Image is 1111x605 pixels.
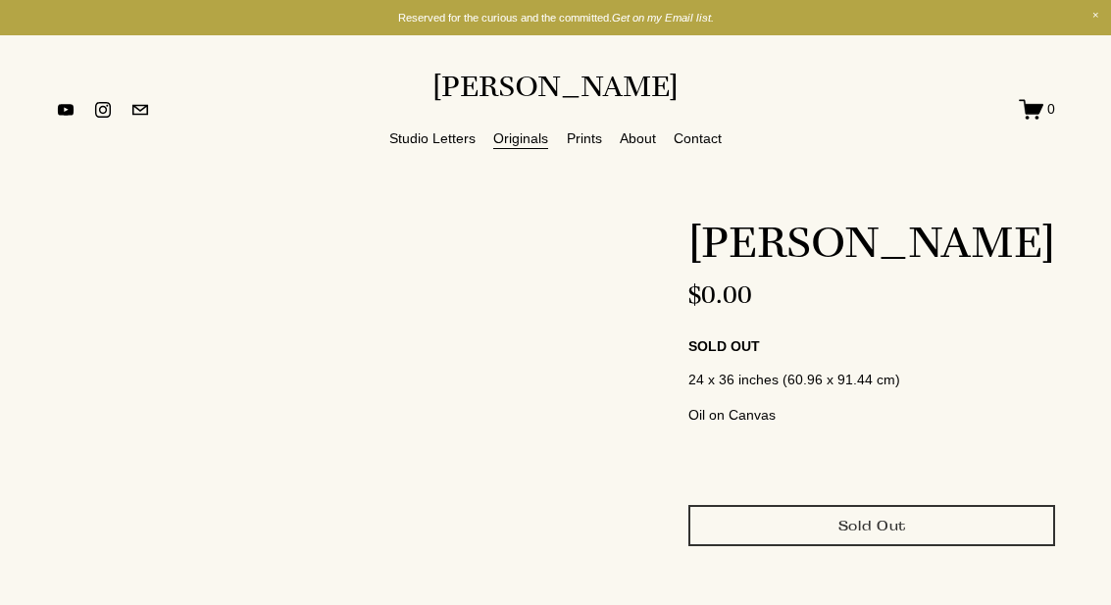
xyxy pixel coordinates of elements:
[130,100,150,120] a: jennifermariekeller@gmail.com
[389,126,476,151] a: Studio Letters
[688,279,1055,310] div: $0.00
[432,68,679,104] a: [PERSON_NAME]
[674,126,722,151] a: Contact
[688,337,760,356] span: sold out
[493,126,548,151] a: Originals
[688,404,1055,426] p: Oil on Canvas
[688,369,1055,390] p: 24 x 36 inches (60.96 x 91.44 cm)
[56,100,76,120] a: YouTube
[93,100,113,120] a: instagram-unauth
[567,126,602,151] a: Prints
[1047,100,1055,118] span: 0
[620,126,656,151] a: About
[1019,97,1056,122] a: 0 items in cart
[688,216,1055,269] h1: [PERSON_NAME]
